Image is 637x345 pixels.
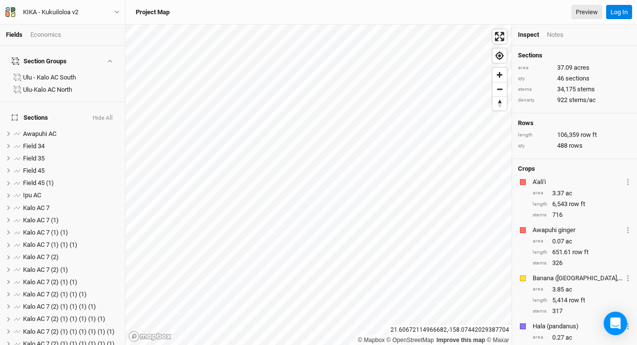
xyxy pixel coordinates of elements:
[625,320,631,332] button: Crop Usage
[533,260,547,267] div: stems
[518,132,552,139] div: length
[606,5,632,20] button: Log In
[625,224,631,236] button: Crop Usage
[23,315,105,322] span: Kalo AC 7 (2) (1) (1) (1) (1) (1)
[128,331,171,342] a: Mapbox logo
[533,212,547,219] div: stems
[23,179,119,187] div: Field 45 (1)
[6,31,23,38] a: Fields
[533,322,623,331] div: Hala (pandanus)
[492,29,507,44] button: Enter fullscreen
[625,272,631,284] button: Crop Usage
[92,115,113,122] button: Hide All
[23,204,49,212] span: Kalo AC 7
[23,328,119,336] div: Kalo AC 7 (2) (1) (1) (1) (1) (1) (1)
[23,229,68,236] span: Kalo AC 7 (1) (1)
[565,237,572,246] span: ac
[518,131,631,139] div: 106,359
[533,178,623,186] div: A'ali'i
[604,312,627,335] div: Open Intercom Messenger
[492,49,507,63] button: Find my location
[136,8,170,16] h3: Project Map
[625,176,631,187] button: Crop Usage
[533,274,623,283] div: Banana (HI, Iholena)
[23,155,45,162] span: Field 35
[533,296,631,305] div: 5,414
[533,200,631,209] div: 6,543
[23,167,119,175] div: Field 45
[533,334,547,341] div: area
[23,7,78,17] div: KIKA - Kukuiloloa v2
[533,226,623,235] div: Awapuhi ginger
[533,307,631,316] div: 317
[492,96,507,110] button: Reset bearing to north
[23,216,119,224] div: Kalo AC 7 (1)
[565,74,589,83] span: sections
[569,200,585,209] span: row ft
[387,337,434,344] a: OpenStreetMap
[533,201,547,208] div: length
[533,189,631,198] div: 3.37
[23,229,119,237] div: Kalo AC 7 (1) (1)
[23,142,119,150] div: Field 34
[23,241,77,248] span: Kalo AC 7 (1) (1) (1)
[569,296,585,305] span: row ft
[23,241,119,249] div: Kalo AC 7 (1) (1) (1)
[388,325,512,335] div: 21.60672114966682 , -158.07442029387704
[23,130,119,138] div: Awapuhi AC
[569,96,596,105] span: stems/ac
[105,58,114,64] button: Show section groups
[23,191,119,199] div: Ipu AC
[533,259,631,267] div: 326
[571,5,602,20] a: Preview
[533,285,631,294] div: 3.85
[518,141,631,150] div: 488
[23,167,45,174] span: Field 45
[533,211,631,219] div: 716
[533,189,547,197] div: area
[565,285,572,294] span: ac
[23,266,68,273] span: Kalo AC 7 (2) (1)
[23,328,115,335] span: Kalo AC 7 (2) (1) (1) (1) (1) (1) (1)
[547,30,563,39] div: Notes
[569,141,583,150] span: rows
[518,52,631,59] h4: Sections
[487,337,509,344] a: Maxar
[574,63,589,72] span: acres
[492,82,507,96] button: Zoom out
[581,131,597,139] span: row ft
[533,248,631,257] div: 651.61
[23,266,119,274] div: Kalo AC 7 (2) (1)
[358,337,385,344] a: Mapbox
[518,64,552,72] div: area
[577,85,595,94] span: stems
[12,57,67,65] div: Section Groups
[518,97,552,104] div: density
[23,278,77,286] span: Kalo AC 7 (2) (1) (1)
[492,68,507,82] span: Zoom in
[533,308,547,315] div: stems
[518,165,535,173] h4: Crops
[23,303,96,310] span: Kalo AC 7 (2) (1) (1) (1) (1)
[5,7,120,18] button: KIKA - Kukuiloloa v2
[518,74,631,83] div: 46
[572,248,588,257] span: row ft
[30,30,61,39] div: Economics
[533,297,547,304] div: length
[23,291,87,298] span: Kalo AC 7 (2) (1) (1) (1)
[533,238,547,245] div: area
[23,278,119,286] div: Kalo AC 7 (2) (1) (1)
[23,179,54,186] span: Field 45 (1)
[518,96,631,105] div: 922
[518,142,552,150] div: qty
[23,155,119,162] div: Field 35
[518,119,631,127] h4: Rows
[533,333,631,342] div: 0.27
[12,114,48,122] span: Sections
[518,75,552,82] div: qty
[23,216,59,224] span: Kalo AC 7 (1)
